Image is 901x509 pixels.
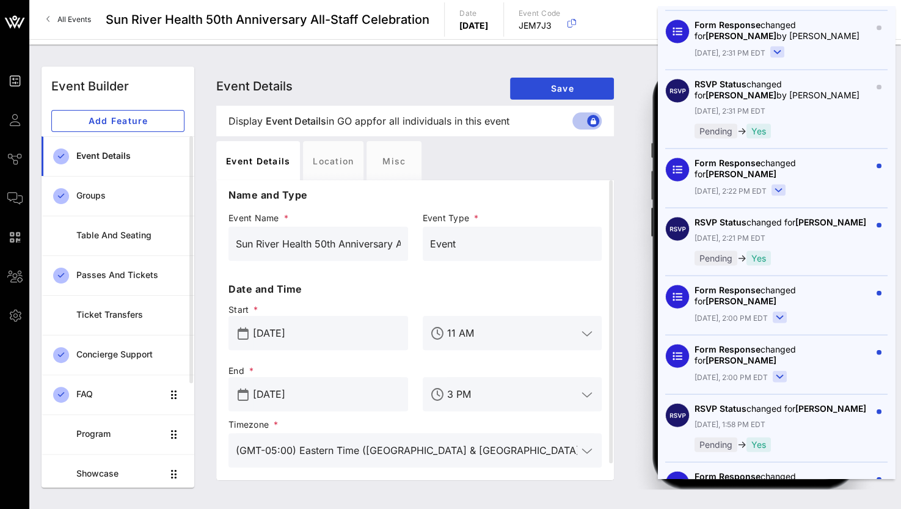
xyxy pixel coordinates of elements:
p: JEM7J3 [519,20,561,32]
div: Pending [695,438,737,452]
span: [PERSON_NAME] [706,31,776,41]
a: All Events [39,10,98,29]
a: Showcase [42,454,194,494]
p: Name and Type [228,188,602,202]
div: Ticket Transfers [76,310,184,320]
div: changed for [695,158,870,180]
span: Form Response [695,20,761,30]
div: changed for by [PERSON_NAME] [695,79,870,101]
span: RSVP Status [695,403,746,414]
input: Event Name [236,234,401,254]
div: → [695,124,870,139]
span: [DATE], 2:00 PM EDT [695,372,768,383]
span: [DATE], 2:31 PM EDT [695,106,765,117]
div: changed for [695,285,870,307]
a: Groups [42,176,194,216]
div: Yes [746,251,771,266]
div: Misc [367,141,421,180]
span: Form Response [695,471,761,482]
span: Event Name [228,212,408,224]
a: Passes and Tickets [42,255,194,295]
div: FAQ [76,389,162,400]
a: Ticket Transfers [42,295,194,335]
div: changed for [695,217,870,228]
a: FAQ [42,375,194,414]
span: [PERSON_NAME] [706,169,776,179]
a: Program [42,414,194,454]
span: Form Response [695,344,761,354]
p: Date [459,7,489,20]
div: Event Details [216,141,300,180]
div: Pending [695,251,737,266]
span: Event Details [216,79,293,93]
span: All Events [57,15,91,24]
button: prepend icon [238,328,249,340]
span: [DATE], 1:58 PM EDT [695,419,765,430]
span: [PERSON_NAME] [795,403,866,414]
input: Timezone [236,441,577,460]
div: → [695,438,870,452]
input: Start Time [447,323,578,343]
div: Groups [76,191,184,201]
input: Event Type [430,234,595,254]
span: [DATE], 2:00 PM EDT [695,313,768,324]
span: Event Details [266,114,326,128]
span: Start [228,304,408,316]
span: Event Type [423,212,602,224]
input: Start Date [253,323,401,343]
span: End [228,365,408,377]
span: RSVP Status [695,217,746,227]
a: Table and Seating [42,216,194,255]
div: Pending [695,124,737,139]
span: [DATE], 2:31 PM EDT [695,48,765,59]
span: [PERSON_NAME] [706,90,776,100]
a: Concierge Support [42,335,194,375]
span: Add Feature [62,115,174,126]
span: RSVP Status [695,79,746,89]
button: prepend icon [238,389,249,401]
span: Save [520,83,604,93]
span: for all individuals in this event [373,114,509,128]
div: changed for [695,471,870,493]
a: Event Details [42,136,194,176]
span: [PERSON_NAME] [706,296,776,306]
span: [DATE], 2:22 PM EDT [695,186,767,197]
div: Passes and Tickets [76,270,184,280]
button: Add Feature [51,110,184,132]
div: Yes [746,438,771,452]
span: Timezone [228,419,602,431]
input: End Time [447,384,578,404]
span: [PERSON_NAME] [795,217,866,227]
p: Event Code [519,7,561,20]
input: End Date [253,384,401,404]
div: Table and Seating [76,230,184,241]
p: [DATE] [459,20,489,32]
div: changed for [695,403,870,414]
span: [DATE], 2:21 PM EDT [695,233,765,244]
span: Form Response [695,285,761,295]
span: Display in GO app [228,114,509,128]
div: Event Builder [51,77,129,95]
span: Form Response [695,158,761,168]
div: changed for by [PERSON_NAME] [695,20,870,42]
button: Save [510,78,614,100]
div: Location [303,141,363,180]
div: Event Details [76,151,184,161]
div: Program [76,429,162,439]
span: [PERSON_NAME] [706,355,776,365]
div: changed for [695,344,870,366]
div: Showcase [76,469,162,479]
span: Sun River Health 50th Anniversary All-Staff Celebration [106,10,429,29]
p: Date and Time [228,282,602,296]
div: → [695,251,870,266]
div: Concierge Support [76,350,184,360]
div: Yes [746,124,771,139]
